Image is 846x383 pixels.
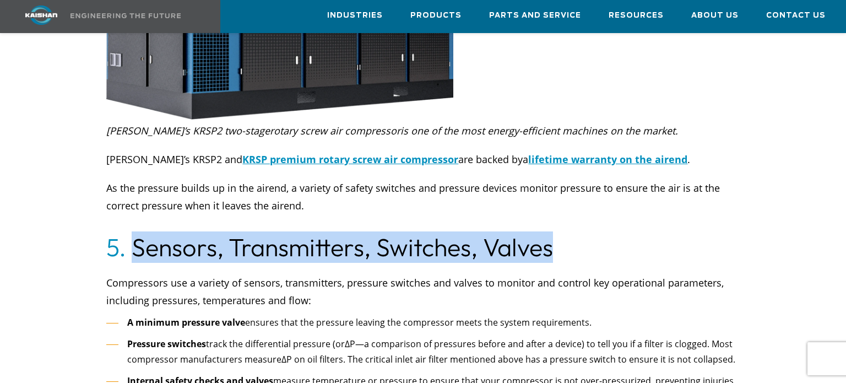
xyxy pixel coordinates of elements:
h2: 5. Sensors, Transmitters, Switches, Valves [106,232,739,263]
a: About Us [691,1,739,30]
b: A minimum pressure valve [127,316,245,328]
span: About Us [691,9,739,22]
span: Parts and Service [489,9,581,22]
p: [PERSON_NAME]’s KRSP2 and are backed by [106,150,739,168]
span: Resources [609,9,664,22]
a: KRSP premium rotary screw air compressor [242,153,458,166]
span: a . [523,153,690,166]
i: [PERSON_NAME]’s KRSP2 two-stage [106,124,270,137]
span: Δ [281,353,286,365]
a: Parts and Service [489,1,581,30]
li: track the differential pressure (or P—a comparison of pressures before and after a device) to tel... [106,336,739,368]
span: Industries [327,9,383,22]
span: Products [410,9,462,22]
i: rotary screw air compressor [270,124,400,137]
a: Products [410,1,462,30]
a: Industries [327,1,383,30]
i: is one of the most energy-efficient machines on the market. [400,124,678,137]
span: Δ [345,338,350,350]
span: Contact Us [766,9,826,22]
a: lifetime warranty on the airend [528,153,687,166]
p: Compressors use a variety of sensors, transmitters, pressure switches and valves to monitor and c... [106,274,739,309]
img: Engineering the future [70,13,181,18]
p: As the pressure builds up in the airend, a variety of safety switches and pressure devices monito... [106,179,739,214]
a: Contact Us [766,1,826,30]
a: Resources [609,1,664,30]
li: ensures that the pressure leaving the compressor meets the system requirements. [106,315,739,331]
b: Pressure switches [127,338,206,350]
